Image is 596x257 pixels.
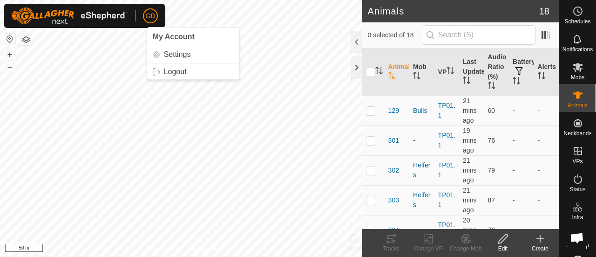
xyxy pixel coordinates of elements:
[571,75,584,80] span: Mobs
[146,11,156,21] span: GD
[385,49,409,96] th: Animal
[488,107,495,114] span: 60
[534,96,559,125] td: -
[568,103,588,108] span: Animals
[11,7,128,24] img: Gallagher Logo
[572,159,582,164] span: VPs
[564,225,589,250] div: Open chat
[413,225,430,235] div: -
[488,226,495,234] span: 76
[388,73,396,81] p-sorticon: Activate to sort
[564,19,590,24] span: Schedules
[190,245,217,253] a: Contact Us
[4,34,15,45] button: Reset Map
[463,157,477,184] span: 30 Sept 2025, 11:54 am
[413,190,430,210] div: Heifers
[484,244,521,253] div: Edit
[164,51,191,58] span: Settings
[423,25,535,45] input: Search (S)
[388,106,399,116] span: 129
[147,47,239,62] a: Settings
[509,125,534,155] td: -
[562,47,593,52] span: Notifications
[509,185,534,215] td: -
[413,160,430,180] div: Heifers
[488,137,495,144] span: 76
[147,64,239,79] a: Logout
[534,125,559,155] td: -
[509,155,534,185] td: -
[534,49,559,96] th: Alerts
[488,83,495,90] p-sorticon: Activate to sort
[388,166,399,175] span: 302
[563,131,591,136] span: Neckbands
[434,49,459,96] th: VP
[509,215,534,245] td: -
[463,97,477,124] span: 30 Sept 2025, 11:54 am
[509,49,534,96] th: Battery
[566,243,589,248] span: Heatmap
[463,127,477,154] span: 30 Sept 2025, 11:56 am
[521,244,559,253] div: Create
[372,244,410,253] div: Tracks
[463,216,477,243] span: 30 Sept 2025, 11:55 am
[463,187,477,214] span: 30 Sept 2025, 11:54 am
[438,102,455,119] a: TP01.1
[164,68,187,76] span: Logout
[534,215,559,245] td: -
[410,244,447,253] div: Change VP
[413,106,430,116] div: Bulls
[4,49,15,60] button: +
[413,136,430,146] div: -
[488,196,495,204] span: 87
[144,245,179,253] a: Privacy Policy
[447,68,454,76] p-sorticon: Activate to sort
[388,136,399,146] span: 301
[488,167,495,174] span: 79
[4,61,15,72] button: –
[459,49,484,96] th: Last Updated
[438,161,455,179] a: TP01.1
[409,49,434,96] th: Mob
[513,78,520,86] p-sorticon: Activate to sort
[447,244,484,253] div: Change Mob
[538,73,545,81] p-sorticon: Activate to sort
[388,195,399,205] span: 303
[463,78,470,85] p-sorticon: Activate to sort
[509,96,534,125] td: -
[153,33,195,41] span: My Account
[534,155,559,185] td: -
[438,132,455,149] a: TP01.1
[438,191,455,208] a: TP01.1
[20,34,32,45] button: Map Layers
[484,49,509,96] th: Audio Ratio (%)
[534,185,559,215] td: -
[572,215,583,220] span: Infra
[569,187,585,192] span: Status
[368,30,423,40] span: 0 selected of 18
[375,68,383,76] p-sorticon: Activate to sort
[368,6,539,17] h2: Animals
[388,225,399,235] span: 304
[413,73,420,81] p-sorticon: Activate to sort
[539,4,549,18] span: 18
[438,221,455,238] a: TP01.1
